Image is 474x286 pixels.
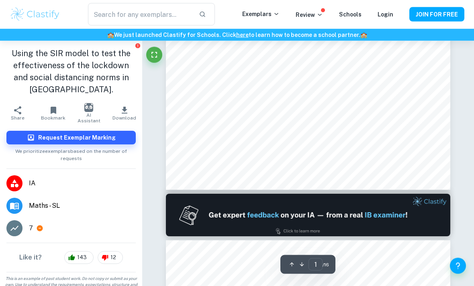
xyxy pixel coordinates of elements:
[98,251,123,264] div: 12
[378,11,393,18] a: Login
[450,258,466,274] button: Help and Feedback
[112,115,136,121] span: Download
[107,32,114,38] span: 🏫
[360,32,367,38] span: 🏫
[29,178,136,188] span: IA
[146,47,162,63] button: Fullscreen
[6,131,136,144] button: Request Exemplar Marking
[19,253,42,262] h6: Like it?
[166,194,450,237] img: Ad
[76,112,102,124] span: AI Assistant
[10,6,61,22] img: Clastify logo
[242,10,280,18] p: Exemplars
[323,261,329,268] span: / 16
[84,103,93,112] img: AI Assistant
[88,3,192,26] input: Search for any exemplars...
[409,7,464,22] button: JOIN FOR FREE
[29,223,33,233] p: 7
[71,102,107,124] button: AI Assistant
[64,251,94,264] div: 143
[6,47,136,95] h1: Using the SIR model to test the effectiveness of the lockdown and social distancing norms in [GEO...
[11,115,25,121] span: Share
[107,102,143,124] button: Download
[73,254,91,262] span: 143
[135,43,141,49] button: Report issue
[2,30,472,39] h6: We just launched Clastify for Schools. Click to learn how to become a school partner.
[106,254,121,262] span: 12
[236,32,249,38] a: here
[36,102,72,124] button: Bookmark
[339,11,362,18] a: Schools
[29,201,136,211] span: Maths - SL
[38,133,116,142] h6: Request Exemplar Marking
[6,144,136,162] span: We prioritize exemplars based on the number of requests
[41,115,65,121] span: Bookmark
[296,10,323,19] p: Review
